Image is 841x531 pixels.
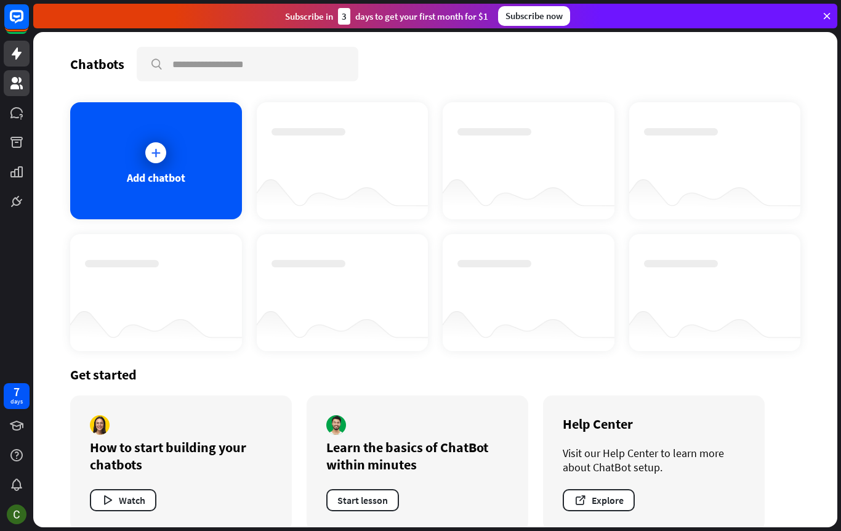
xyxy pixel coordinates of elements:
button: Explore [563,489,635,511]
div: Add chatbot [127,171,185,185]
a: 7 days [4,383,30,409]
div: Get started [70,366,800,383]
div: 3 [338,8,350,25]
div: Visit our Help Center to learn more about ChatBot setup. [563,446,745,474]
div: Subscribe now [498,6,570,26]
img: author [90,415,110,435]
div: Help Center [563,415,745,432]
div: days [10,397,23,406]
button: Open LiveChat chat widget [10,5,47,42]
button: Watch [90,489,156,511]
div: How to start building your chatbots [90,439,272,473]
div: 7 [14,386,20,397]
div: Subscribe in days to get your first month for $1 [285,8,488,25]
div: Chatbots [70,55,124,73]
div: Learn the basics of ChatBot within minutes [326,439,509,473]
button: Start lesson [326,489,399,511]
img: author [326,415,346,435]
